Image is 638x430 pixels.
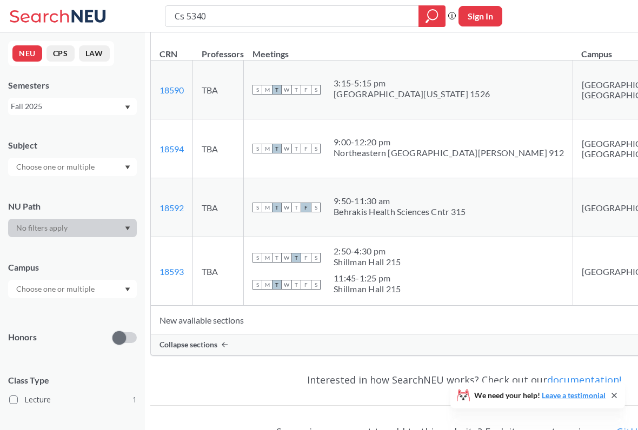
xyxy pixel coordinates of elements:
[272,85,282,95] span: T
[301,203,311,212] span: F
[282,144,291,153] span: W
[301,144,311,153] span: F
[252,253,262,263] span: S
[272,203,282,212] span: T
[8,200,137,212] div: NU Path
[272,144,282,153] span: T
[193,237,244,306] td: TBA
[252,85,262,95] span: S
[334,196,466,206] div: 9:50 - 11:30 am
[311,144,321,153] span: S
[252,280,262,290] span: S
[458,6,502,26] button: Sign In
[193,37,244,61] th: Professors
[174,7,411,25] input: Class, professor, course number, "phrase"
[252,144,262,153] span: S
[262,253,272,263] span: M
[334,246,401,257] div: 2:50 - 4:30 pm
[8,98,137,115] div: Fall 2025Dropdown arrow
[334,273,401,284] div: 11:45 - 1:25 pm
[542,391,606,400] a: Leave a testimonial
[11,100,124,112] div: Fall 2025
[8,261,137,273] div: Campus
[11,283,102,295] input: Choose one or multiple
[301,85,311,95] span: F
[159,85,184,95] a: 18590
[418,5,446,27] div: magnifying glass
[9,393,137,407] label: Lecture
[301,253,311,263] span: F
[262,203,272,212] span: M
[159,48,177,60] div: CRN
[334,147,564,158] div: Northeastern [GEOGRAPHIC_DATA][PERSON_NAME] 912
[125,287,130,292] svg: Dropdown arrow
[8,374,137,386] span: Class Type
[8,219,137,237] div: Dropdown arrow
[262,144,272,153] span: M
[334,284,401,294] div: Shillman Hall 215
[193,178,244,237] td: TBA
[291,144,301,153] span: T
[159,340,217,350] span: Collapse sections
[132,394,137,406] span: 1
[282,280,291,290] span: W
[125,165,130,170] svg: Dropdown arrow
[291,253,301,263] span: T
[79,45,110,62] button: LAW
[474,392,606,399] span: We need your help!
[282,85,291,95] span: W
[244,37,573,61] th: Meetings
[334,137,564,147] div: 9:00 - 12:20 pm
[262,280,272,290] span: M
[301,280,311,290] span: F
[8,139,137,151] div: Subject
[8,79,137,91] div: Semesters
[311,280,321,290] span: S
[291,203,301,212] span: T
[272,253,282,263] span: T
[159,266,184,277] a: 18593
[291,280,301,290] span: T
[291,85,301,95] span: T
[282,253,291,263] span: W
[11,160,102,173] input: Choose one or multiple
[282,203,291,212] span: W
[334,206,466,217] div: Behrakis Health Sciences Cntr 315
[125,226,130,231] svg: Dropdown arrow
[8,331,37,344] p: Honors
[12,45,42,62] button: NEU
[311,253,321,263] span: S
[334,89,490,99] div: [GEOGRAPHIC_DATA][US_STATE] 1526
[8,280,137,298] div: Dropdown arrow
[193,61,244,119] td: TBA
[193,119,244,178] td: TBA
[547,373,621,386] a: documentation!
[311,203,321,212] span: S
[46,45,75,62] button: CPS
[159,203,184,213] a: 18592
[8,158,137,176] div: Dropdown arrow
[125,105,130,110] svg: Dropdown arrow
[334,78,490,89] div: 3:15 - 5:15 pm
[262,85,272,95] span: M
[311,85,321,95] span: S
[272,280,282,290] span: T
[252,203,262,212] span: S
[334,257,401,267] div: Shillman Hall 215
[426,9,438,24] svg: magnifying glass
[159,144,184,154] a: 18594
